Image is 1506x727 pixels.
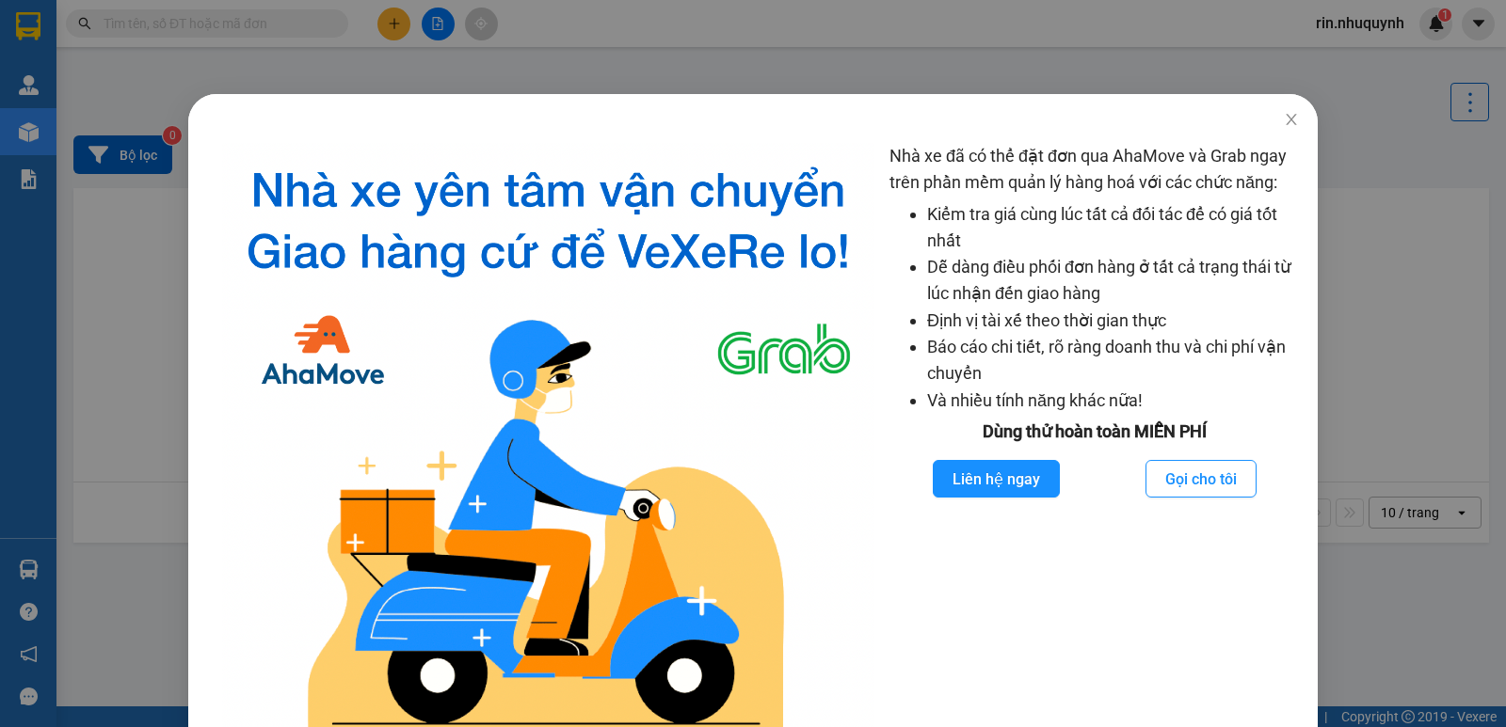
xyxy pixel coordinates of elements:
[1146,460,1257,498] button: Gọi cho tôi
[1265,94,1318,147] button: Close
[889,419,1299,445] div: Dùng thử hoàn toàn MIỄN PHÍ
[927,254,1299,308] li: Dễ dàng điều phối đơn hàng ở tất cả trạng thái từ lúc nhận đến giao hàng
[927,308,1299,334] li: Định vị tài xế theo thời gian thực
[927,334,1299,387] li: Báo cáo chi tiết, rõ ràng doanh thu và chi phí vận chuyển
[953,467,1040,491] span: Liên hệ ngay
[933,460,1060,498] button: Liên hệ ngay
[1284,112,1299,127] span: close
[927,201,1299,255] li: Kiểm tra giá cùng lúc tất cả đối tác để có giá tốt nhất
[927,387,1299,414] li: Và nhiều tính năng khác nữa!
[1165,467,1237,491] span: Gọi cho tôi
